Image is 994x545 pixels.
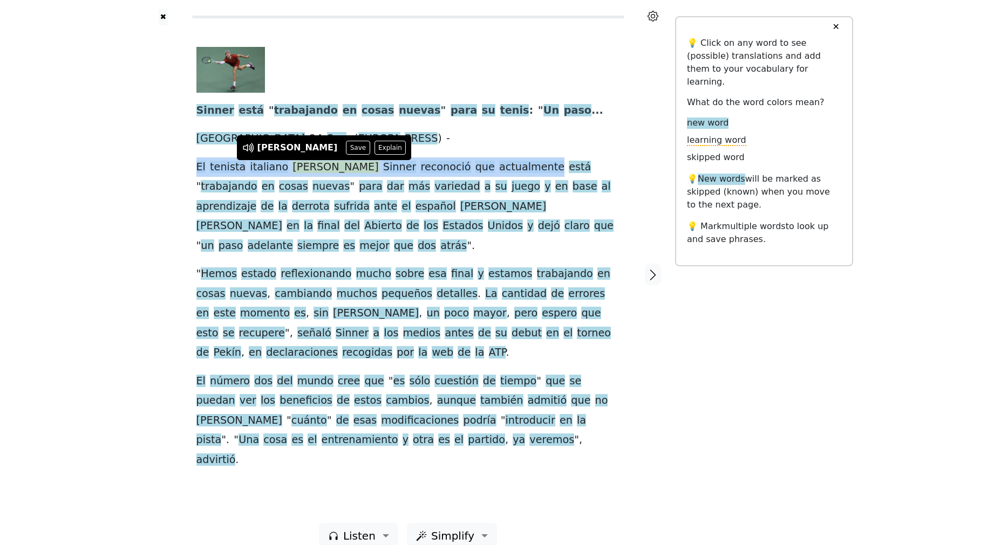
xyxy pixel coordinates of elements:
[594,219,614,233] span: que
[397,346,414,360] span: por
[196,132,305,146] span: [GEOGRAPHIC_DATA]
[375,141,406,155] button: Explain
[418,346,427,360] span: la
[239,327,285,340] span: recupere
[551,287,564,301] span: de
[336,414,349,427] span: de
[581,307,601,320] span: que
[502,287,547,301] span: cantidad
[257,141,338,154] div: [PERSON_NAME]
[478,267,484,281] span: y
[403,327,441,340] span: medios
[196,307,209,320] span: en
[454,433,464,447] span: el
[263,433,287,447] span: cosa
[309,132,322,146] span: 24
[687,173,841,211] p: 💡 will be marked as skipped (known) when you move to the next page.
[312,180,350,194] span: nuevas
[507,307,510,320] span: ,
[445,327,473,340] span: antes
[437,394,476,408] span: aunque
[159,9,168,25] a: ✖
[595,394,608,408] span: no
[230,287,267,301] span: nuevas
[196,267,201,281] span: "
[475,161,495,174] span: que
[248,239,293,253] span: adelante
[240,394,256,408] span: ver
[495,327,507,340] span: su
[210,161,246,174] span: tenista
[297,327,331,340] span: señaló
[529,433,574,447] span: veremos
[274,104,338,118] span: trabajando
[196,394,235,408] span: puedan
[478,287,481,301] span: .
[437,287,478,301] span: detalles
[444,307,469,320] span: poco
[563,327,573,340] span: el
[574,433,582,447] span: ",
[440,104,446,118] span: "
[687,118,729,129] span: new word
[495,180,507,194] span: su
[387,180,404,194] span: dar
[287,414,291,427] span: "
[278,200,288,213] span: la
[292,161,378,174] span: [PERSON_NAME]
[431,528,474,544] span: Simplify
[317,219,339,233] span: final
[573,180,597,194] span: base
[514,307,537,320] span: pero
[261,394,275,408] span: los
[427,307,440,320] span: un
[687,220,841,246] p: 💡 Mark to look up and save phrases.
[364,219,402,233] span: Abierto
[196,346,209,360] span: de
[536,375,541,388] span: "
[196,104,234,118] span: Sinner
[428,267,447,281] span: esa
[223,327,235,340] span: se
[234,433,239,447] span: "
[463,414,496,427] span: podría
[196,327,219,340] span: esto
[434,180,480,194] span: variedad
[424,219,438,233] span: los
[569,161,591,174] span: está
[687,37,841,88] p: 💡 Click on any word to see (possible) translations and add them to your vocabulary for learning.
[221,433,229,447] span: ".
[555,180,568,194] span: en
[196,161,206,174] span: El
[512,327,542,340] span: debut
[401,200,411,213] span: el
[381,414,459,427] span: modificaciones
[364,375,384,388] span: que
[342,346,392,360] span: recogidas
[250,161,288,174] span: italiano
[488,219,523,233] span: Unidos
[396,267,424,281] span: sobre
[358,132,400,146] span: EUROPA
[294,307,306,320] span: es
[430,394,433,408] span: ,
[467,239,475,253] span: ".
[241,267,276,281] span: estado
[338,375,360,388] span: cree
[560,414,573,427] span: en
[196,414,282,427] span: [PERSON_NAME]
[460,200,546,213] span: [PERSON_NAME]
[468,433,505,447] span: partido
[451,267,473,281] span: final
[337,287,377,301] span: muchos
[506,346,509,360] span: .
[432,346,453,360] span: web
[501,414,506,427] span: "
[308,433,317,447] span: el
[505,414,555,427] span: introducir
[485,180,491,194] span: a
[434,375,478,388] span: cuestión
[356,267,391,281] span: mucho
[374,200,397,213] span: ante
[568,287,605,301] span: errores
